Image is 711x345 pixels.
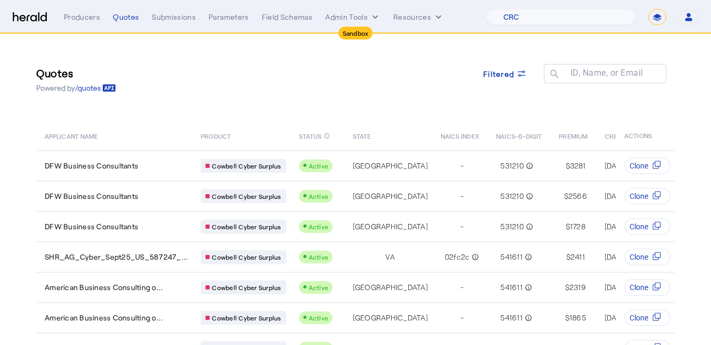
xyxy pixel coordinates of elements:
span: - [460,282,464,293]
button: Clone [624,248,671,266]
mat-label: ID, Name, or Email [571,68,643,78]
span: 02fc2c [445,252,470,262]
span: 531210 [500,191,524,202]
span: - [460,221,464,232]
mat-icon: info_outline [469,252,479,262]
span: Active [309,284,329,291]
div: Sandbox [338,27,373,39]
span: Clone [630,252,648,262]
span: [DATE] 1:53 AM [605,222,655,231]
span: 531210 [500,221,524,232]
span: Cowbell Cyber Surplus [212,314,281,322]
span: $ [566,221,570,232]
span: 3281 [570,161,585,171]
span: Cowbell Cyber Surplus [212,162,281,170]
span: Clone [630,191,648,202]
mat-icon: info_outline [324,130,330,142]
span: APPLICANT NAME [45,130,98,141]
span: [GEOGRAPHIC_DATA] [353,191,428,202]
mat-icon: info_outline [523,282,532,293]
button: Clone [624,188,671,205]
div: Field Schemas [262,12,313,22]
div: Quotes [113,12,139,22]
span: 2319 [569,282,586,293]
th: ACTIONS [616,121,675,150]
span: Clone [630,161,648,171]
span: $ [566,252,571,262]
span: [GEOGRAPHIC_DATA] [353,221,428,232]
span: Active [309,253,329,261]
span: $ [565,312,569,323]
button: internal dropdown menu [325,12,381,22]
div: Producers [64,12,100,22]
span: Clone [630,221,648,232]
div: Submissions [152,12,196,22]
span: American Business Consulting o... [45,312,163,323]
a: /quotes [75,83,116,93]
mat-icon: search [544,68,562,82]
span: 541611 [500,282,523,293]
mat-icon: info_outline [523,252,532,262]
span: 2566 [568,191,587,202]
span: American Business Consulting o... [45,282,163,293]
span: PRODUCT [201,130,231,141]
span: - [460,191,464,202]
button: Clone [624,218,671,235]
span: STATUS [299,130,322,141]
span: 541611 [500,252,523,262]
span: Filtered [483,68,514,79]
mat-icon: info_outline [524,221,533,232]
span: NAICS INDEX [441,130,479,141]
span: CREATED [605,130,633,141]
span: $ [565,282,569,293]
span: 1865 [569,312,586,323]
mat-icon: info_outline [524,161,533,171]
span: 2411 [571,252,585,262]
span: SHR_AG_Cyber_Sept25_US_587247_... [45,252,188,262]
span: 1728 [570,221,585,232]
span: Cowbell Cyber Surplus [212,222,281,231]
span: [DATE] 1:43 AM [605,313,656,322]
span: STATE [353,130,371,141]
span: - [460,161,464,171]
span: Cowbell Cyber Surplus [212,192,281,200]
span: DFW Business Consultants [45,161,138,171]
span: $ [566,161,570,171]
span: [DATE] 1:53 AM [605,191,655,200]
div: Parameters [209,12,249,22]
span: Clone [630,282,648,293]
span: [DATE] 1:54 AM [605,161,656,170]
span: Cowbell Cyber Surplus [212,253,281,261]
span: Active [309,192,329,200]
span: $ [564,191,568,202]
span: DFW Business Consultants [45,191,138,202]
img: Herald Logo [13,12,47,22]
span: VA [385,252,395,262]
span: [DATE] 1:44 AM [605,283,656,292]
button: Clone [624,279,671,296]
span: NAICS-6-DIGIT [496,130,542,141]
span: Active [309,223,329,230]
span: 541611 [500,312,523,323]
span: Active [309,162,329,170]
span: 531210 [500,161,524,171]
p: Powered by [36,83,116,93]
span: Clone [630,312,648,323]
span: Cowbell Cyber Surplus [212,283,281,292]
button: Filtered [475,64,535,83]
span: PREMIUM [559,130,588,141]
h3: Quotes [36,66,116,81]
span: [GEOGRAPHIC_DATA] [353,161,428,171]
button: Clone [624,309,671,326]
span: [GEOGRAPHIC_DATA] [353,312,428,323]
span: Active [309,314,329,322]
button: Resources dropdown menu [393,12,444,22]
span: DFW Business Consultants [45,221,138,232]
span: - [460,312,464,323]
mat-icon: info_outline [523,312,532,323]
mat-icon: info_outline [524,191,533,202]
span: [GEOGRAPHIC_DATA] [353,282,428,293]
span: [DATE] 1:44 AM [605,252,656,261]
button: Clone [624,157,671,174]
